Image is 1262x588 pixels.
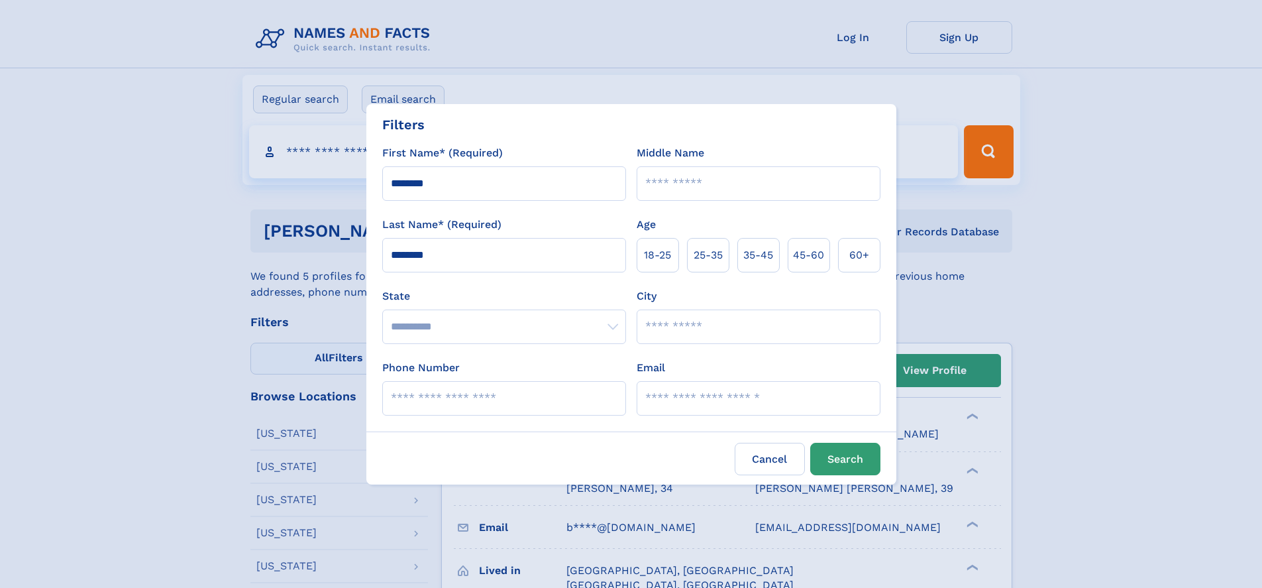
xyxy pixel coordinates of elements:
label: Age [637,217,656,233]
label: Last Name* (Required) [382,217,501,233]
label: Middle Name [637,145,704,161]
label: Email [637,360,665,376]
span: 18‑25 [644,247,671,263]
span: 25‑35 [694,247,723,263]
label: First Name* (Required) [382,145,503,161]
label: Phone Number [382,360,460,376]
span: 45‑60 [793,247,824,263]
label: Cancel [735,443,805,475]
label: City [637,288,657,304]
div: Filters [382,115,425,135]
span: 60+ [849,247,869,263]
label: State [382,288,626,304]
button: Search [810,443,880,475]
span: 35‑45 [743,247,773,263]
